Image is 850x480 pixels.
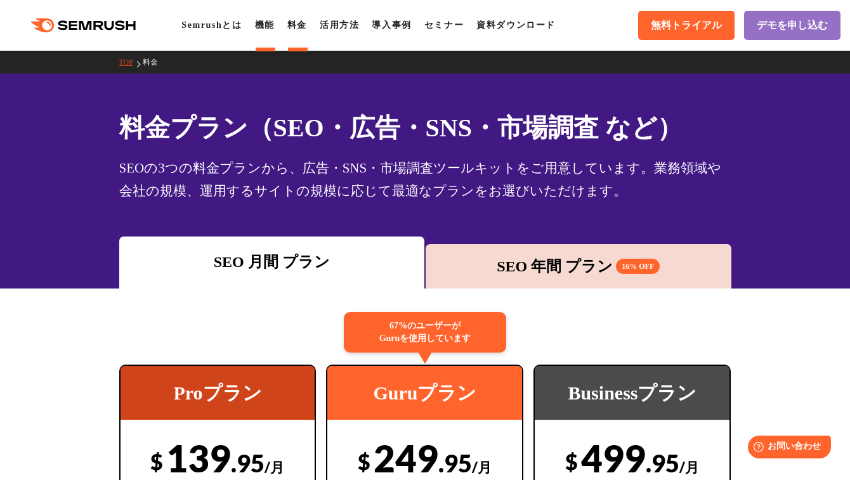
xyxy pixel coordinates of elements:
[320,20,359,30] a: 活用方法
[255,20,275,30] a: 機能
[424,20,464,30] a: セミナー
[344,312,506,353] div: 67%のユーザーが Guruを使用しています
[119,58,143,67] a: TOP
[181,20,242,30] a: Semrushとは
[231,448,265,477] span: .95
[438,448,472,477] span: .95
[476,20,556,30] a: 資料ダウンロード
[150,448,163,474] span: $
[126,250,419,273] div: SEO 月間 プラン
[119,109,731,146] h1: 料金プラン（SEO・広告・SNS・市場調査 など）
[358,448,370,474] span: $
[651,19,722,32] span: 無料トライアル
[737,431,836,466] iframe: Help widget launcher
[287,20,307,30] a: 料金
[119,157,731,202] div: SEOの3つの料金プランから、広告・SNS・市場調査ツールキットをご用意しています。業務領域や会社の規模、運用するサイトの規模に応じて最適なプランをお選びいただけます。
[472,458,492,476] span: /月
[121,366,315,420] div: Proプラン
[327,366,522,420] div: Guruプラン
[143,58,167,67] a: 料金
[646,448,679,477] span: .95
[565,448,578,474] span: $
[535,366,729,420] div: Businessプラン
[638,11,735,40] a: 無料トライアル
[616,259,660,274] span: 16% OFF
[679,458,699,476] span: /月
[757,19,828,32] span: デモを申し込む
[265,458,284,476] span: /月
[432,255,725,278] div: SEO 年間 プラン
[744,11,840,40] a: デモを申し込む
[372,20,411,30] a: 導入事例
